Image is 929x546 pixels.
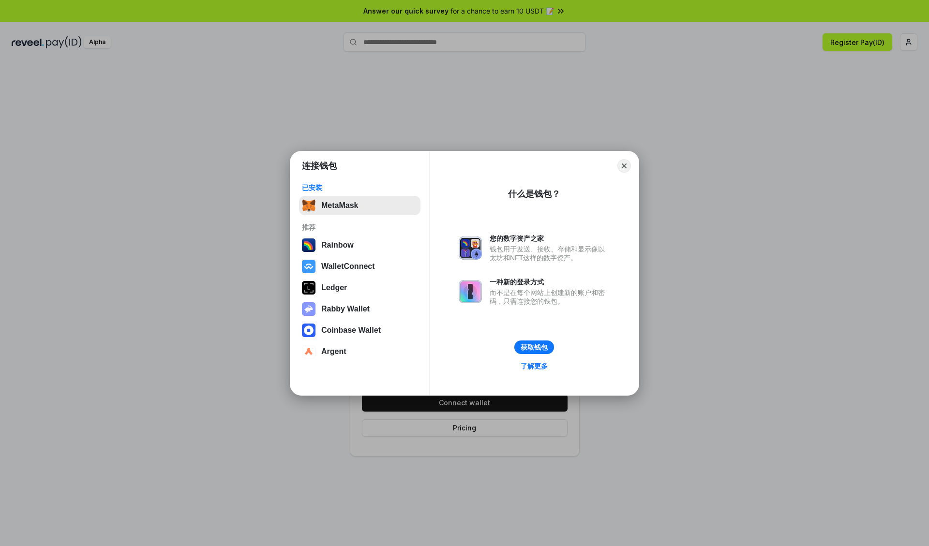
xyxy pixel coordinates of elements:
[459,280,482,303] img: svg+xml,%3Csvg%20xmlns%3D%22http%3A%2F%2Fwww.w3.org%2F2000%2Fsvg%22%20fill%3D%22none%22%20viewBox...
[299,278,420,297] button: Ledger
[521,343,548,352] div: 获取钱包
[617,159,631,173] button: Close
[299,321,420,340] button: Coinbase Wallet
[302,160,337,172] h1: 连接钱包
[321,262,375,271] div: WalletConnect
[302,281,315,295] img: svg+xml,%3Csvg%20xmlns%3D%22http%3A%2F%2Fwww.w3.org%2F2000%2Fsvg%22%20width%3D%2228%22%20height%3...
[302,183,418,192] div: 已安装
[515,360,554,372] a: 了解更多
[459,236,482,260] img: svg+xml,%3Csvg%20xmlns%3D%22http%3A%2F%2Fwww.w3.org%2F2000%2Fsvg%22%20fill%3D%22none%22%20viewBox...
[490,278,610,286] div: 一种新的登录方式
[514,340,554,354] button: 获取钱包
[302,260,315,273] img: svg+xml,%3Csvg%20width%3D%2228%22%20height%3D%2228%22%20viewBox%3D%220%200%2028%2028%22%20fill%3D...
[302,223,418,232] div: 推荐
[321,201,358,210] div: MetaMask
[302,199,315,212] img: svg+xml,%3Csvg%20fill%3D%22none%22%20height%3D%2233%22%20viewBox%3D%220%200%2035%2033%22%20width%...
[321,283,347,292] div: Ledger
[321,347,346,356] div: Argent
[508,188,560,200] div: 什么是钱包？
[321,241,354,250] div: Rainbow
[302,302,315,316] img: svg+xml,%3Csvg%20xmlns%3D%22http%3A%2F%2Fwww.w3.org%2F2000%2Fsvg%22%20fill%3D%22none%22%20viewBox...
[490,245,610,262] div: 钱包用于发送、接收、存储和显示像以太坊和NFT这样的数字资产。
[521,362,548,370] div: 了解更多
[299,342,420,361] button: Argent
[321,326,381,335] div: Coinbase Wallet
[490,288,610,306] div: 而不是在每个网站上创建新的账户和密码，只需连接您的钱包。
[299,236,420,255] button: Rainbow
[321,305,370,313] div: Rabby Wallet
[299,257,420,276] button: WalletConnect
[302,345,315,358] img: svg+xml,%3Csvg%20width%3D%2228%22%20height%3D%2228%22%20viewBox%3D%220%200%2028%2028%22%20fill%3D...
[302,324,315,337] img: svg+xml,%3Csvg%20width%3D%2228%22%20height%3D%2228%22%20viewBox%3D%220%200%2028%2028%22%20fill%3D...
[299,299,420,319] button: Rabby Wallet
[299,196,420,215] button: MetaMask
[302,238,315,252] img: svg+xml,%3Csvg%20width%3D%22120%22%20height%3D%22120%22%20viewBox%3D%220%200%20120%20120%22%20fil...
[490,234,610,243] div: 您的数字资产之家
